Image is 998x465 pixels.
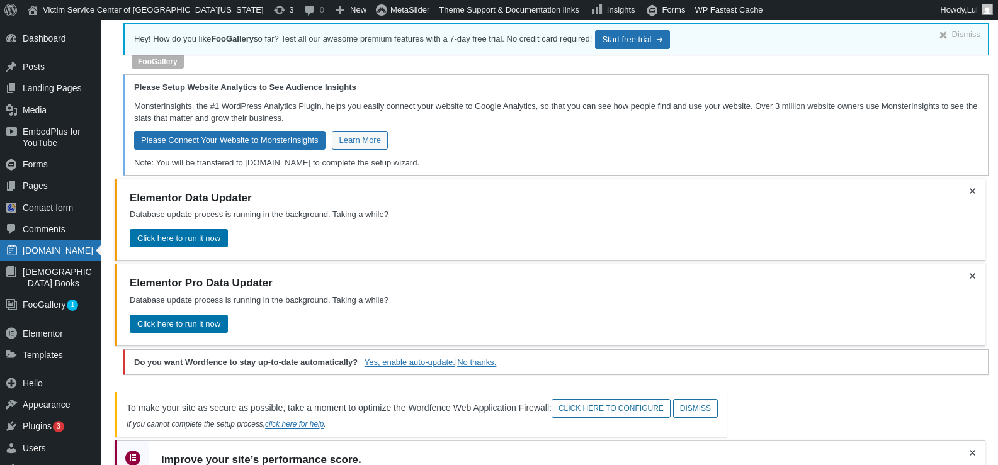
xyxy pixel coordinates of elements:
p: Database update process is running in the background. Taking a while? [130,210,388,220]
div: Hey! How do you like so far? Test all our awesome premium features with a 7-day free trial. No cr... [134,33,592,45]
h3: Elementor Data Updater [130,192,388,204]
i: Dismiss this notice. [960,264,984,288]
span: 3 [57,422,60,430]
p: Note: You will be transfered to [DOMAIN_NAME] to complete the setup wizard. [133,155,980,171]
label: FooGallery [132,55,184,69]
span: Click here to run it now [137,319,220,328]
a: Please Connect Your Website to MonsterInsights [134,131,326,150]
p: Please Setup Website Analytics to See Audience Insights [133,80,980,95]
span: Insights [607,5,635,14]
i: Dismiss this notice. [960,441,984,465]
i: Dismiss this notice. [960,179,984,203]
p: MonsterInsights, the #1 WordPress Analytics Plugin, helps you easily connect your website to Goog... [133,99,980,126]
a: Click here to run it now [130,229,228,247]
span: Dismiss [952,29,981,40]
b: FooGallery [211,34,254,43]
a: click here for help [265,420,324,429]
span: Click here to run it now [137,233,220,243]
i: Dismiss [937,29,950,42]
em: If you cannot complete the setup process, . [127,420,326,429]
a: Dismiss [673,399,718,418]
a: Click here to run it now [130,315,228,333]
h3: Elementor Pro Data Updater [130,277,388,289]
a: Learn More [332,131,387,150]
a: No thanks. [457,357,496,367]
span: Lui [967,5,978,14]
div: To make your site as secure as possible, take a moment to optimize the Wordfence Web Application ... [115,392,727,437]
strong: Do you want Wordfence to stay up-to-date automatically? [134,357,358,367]
span: 1 [71,301,74,308]
p: Database update process is running in the background. Taking a while? [130,295,388,305]
a: Start free trial ➜ [595,30,669,49]
a: Yes, enable auto-update. [365,357,455,367]
p: | [133,355,980,370]
a: Click here to configure [552,399,671,418]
